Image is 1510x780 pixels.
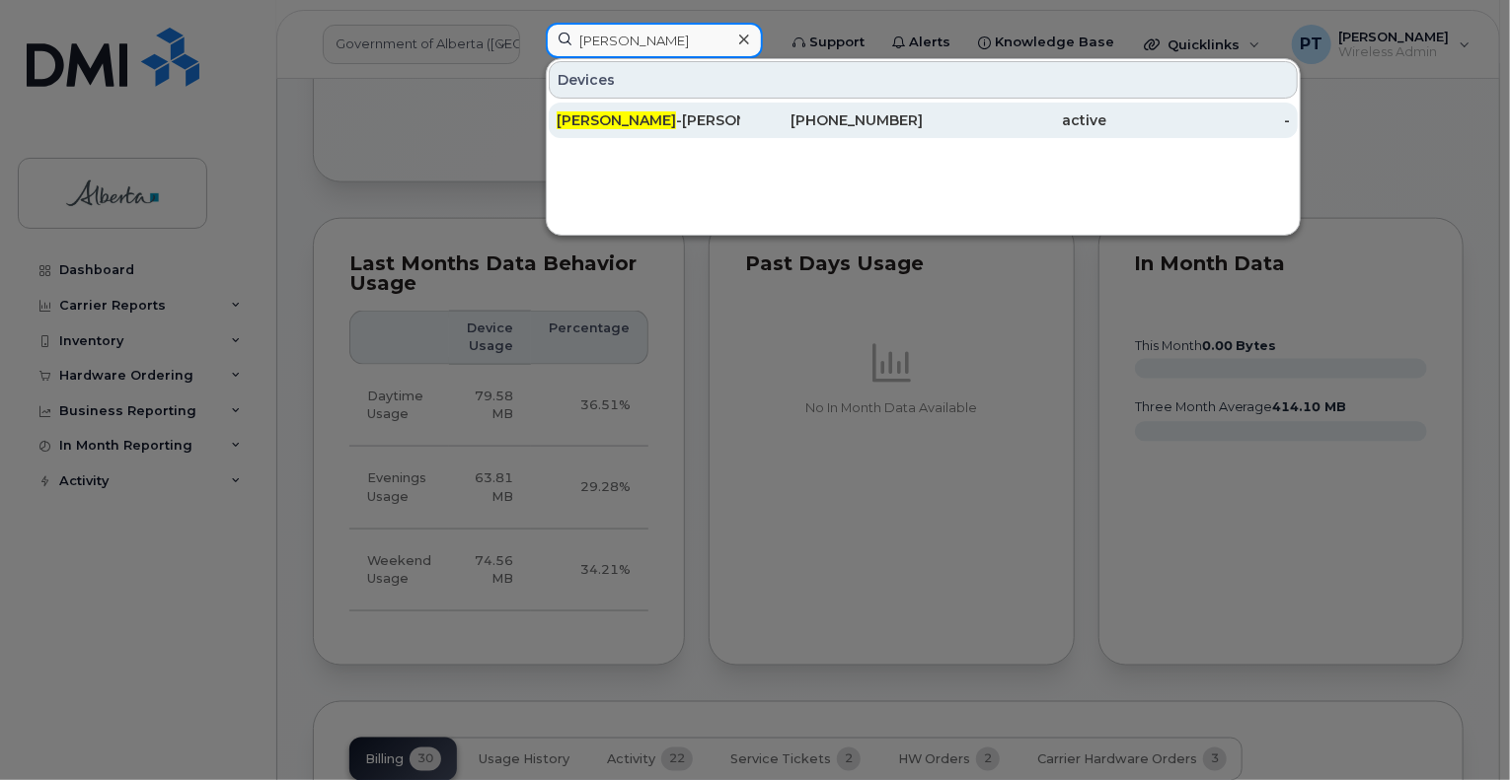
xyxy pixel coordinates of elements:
[546,23,763,58] input: Find something...
[924,110,1107,130] div: active
[549,61,1298,99] div: Devices
[557,111,676,129] span: [PERSON_NAME]
[557,110,740,130] div: -[PERSON_NAME]
[740,110,924,130] div: [PHONE_NUMBER]
[549,103,1298,138] a: [PERSON_NAME]-[PERSON_NAME][PHONE_NUMBER]active-
[1106,110,1290,130] div: -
